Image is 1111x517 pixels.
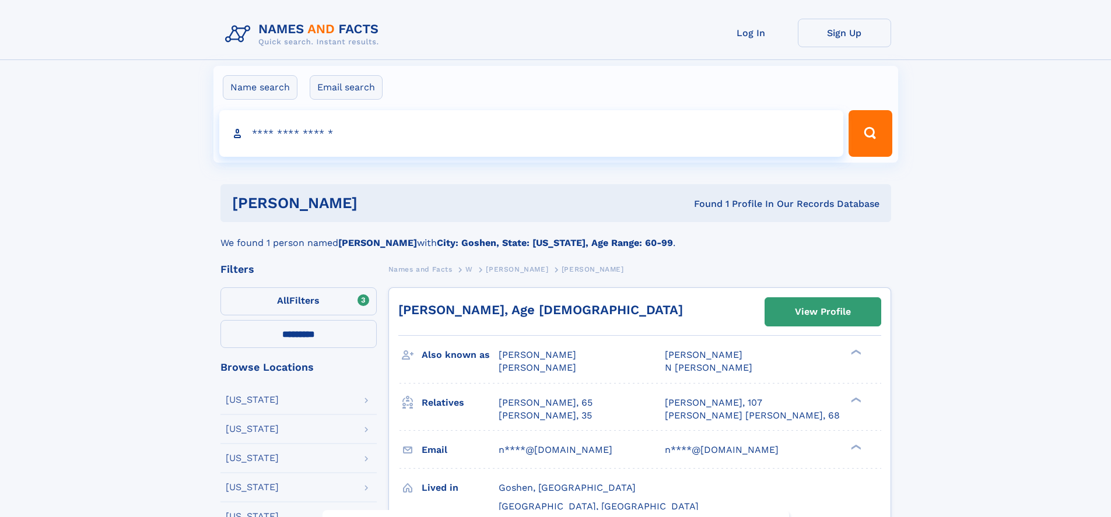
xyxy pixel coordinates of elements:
[465,262,473,276] a: W
[226,483,279,492] div: [US_STATE]
[219,110,844,157] input: search input
[226,395,279,405] div: [US_STATE]
[422,440,499,460] h3: Email
[499,409,592,422] a: [PERSON_NAME], 35
[226,424,279,434] div: [US_STATE]
[798,19,891,47] a: Sign Up
[388,262,453,276] a: Names and Facts
[398,303,683,317] a: [PERSON_NAME], Age [DEMOGRAPHIC_DATA]
[220,19,388,50] img: Logo Names and Facts
[499,501,699,512] span: [GEOGRAPHIC_DATA], [GEOGRAPHIC_DATA]
[848,443,862,451] div: ❯
[499,362,576,373] span: [PERSON_NAME]
[422,393,499,413] h3: Relatives
[422,345,499,365] h3: Also known as
[437,237,673,248] b: City: Goshen, State: [US_STATE], Age Range: 60-99
[795,298,851,325] div: View Profile
[422,478,499,498] h3: Lived in
[220,362,377,372] div: Browse Locations
[499,396,593,409] a: [PERSON_NAME], 65
[665,349,742,360] span: [PERSON_NAME]
[486,265,548,273] span: [PERSON_NAME]
[499,482,636,493] span: Goshen, [GEOGRAPHIC_DATA]
[665,409,840,422] a: [PERSON_NAME] [PERSON_NAME], 68
[848,349,862,356] div: ❯
[499,349,576,360] span: [PERSON_NAME]
[849,110,892,157] button: Search Button
[277,295,289,306] span: All
[220,287,377,315] label: Filters
[486,262,548,276] a: [PERSON_NAME]
[665,362,752,373] span: N [PERSON_NAME]
[562,265,624,273] span: [PERSON_NAME]
[338,237,417,248] b: [PERSON_NAME]
[232,196,526,210] h1: [PERSON_NAME]
[220,264,377,275] div: Filters
[220,222,891,250] div: We found 1 person named with .
[765,298,881,326] a: View Profile
[223,75,297,100] label: Name search
[848,396,862,403] div: ❯
[665,396,762,409] a: [PERSON_NAME], 107
[226,453,279,463] div: [US_STATE]
[705,19,798,47] a: Log In
[525,198,879,210] div: Found 1 Profile In Our Records Database
[310,75,383,100] label: Email search
[465,265,473,273] span: W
